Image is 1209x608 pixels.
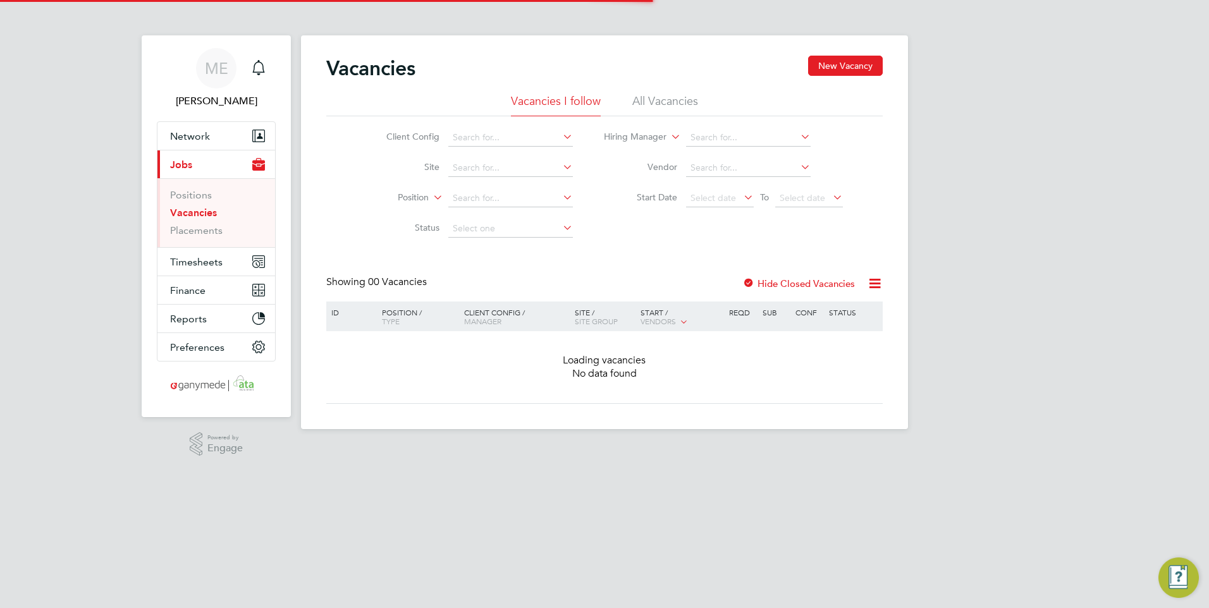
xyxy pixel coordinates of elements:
input: Search for... [448,190,573,207]
span: Loading vacancies [563,354,646,367]
span: Select date [690,192,736,204]
div: Site / [572,301,638,332]
div: ID [328,301,372,323]
label: Hiring Manager [594,131,666,143]
span: Site Group [575,316,618,326]
div: Showing [326,276,429,289]
button: Reports [157,305,275,332]
li: All Vacancies [632,94,698,116]
div: Client Config / [461,301,572,332]
div: Reqd [726,301,759,323]
span: ME [205,60,228,76]
input: Search for... [448,159,573,177]
span: Vendors [641,316,676,326]
button: Engage Resource Center [1158,557,1199,598]
div: Sub [759,301,792,323]
img: ganymedesolutions-logo-retina.png [167,374,266,394]
label: Vendor [604,161,677,173]
span: To [756,189,773,205]
li: Vacancies I follow [511,94,601,116]
a: Positions [170,189,212,201]
label: Client Config [367,131,439,142]
span: Timesheets [170,256,223,268]
button: Finance [157,276,275,304]
button: Timesheets [157,248,275,276]
input: Search for... [686,159,811,177]
button: Network [157,122,275,150]
div: Conf [792,301,825,323]
span: Reports [170,313,207,325]
h2: Vacancies [326,56,415,81]
a: ME[PERSON_NAME] [157,48,276,109]
label: Position [356,192,429,204]
button: Jobs [157,150,275,178]
span: Jobs [170,159,192,171]
button: New Vacancy [808,56,883,76]
label: Status [367,222,439,233]
label: Hide Closed Vacancies [742,277,855,289]
span: Type [382,316,400,326]
button: Preferences [157,333,275,361]
span: Powered by [207,432,243,443]
a: Powered byEngage [190,432,243,456]
span: Finance [170,284,206,296]
label: Start Date [604,192,677,203]
input: Select one [448,220,573,238]
span: 00 Vacancies [368,276,427,288]
span: Manager [464,316,501,326]
span: Select date [780,192,825,204]
span: Engage [207,443,243,454]
div: Status [826,301,881,323]
input: Search for... [686,129,811,147]
div: Start / [637,301,726,333]
div: Position / [372,301,461,332]
span: Network [170,130,210,142]
div: No data found [328,367,881,380]
nav: Main navigation [142,35,291,417]
a: Vacancies [170,207,217,219]
a: Placements [170,224,223,236]
span: Mia Eckersley [157,94,276,109]
span: Preferences [170,341,224,353]
label: Site [367,161,439,173]
div: Jobs [157,178,275,247]
input: Search for... [448,129,573,147]
a: Go to home page [157,374,276,394]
